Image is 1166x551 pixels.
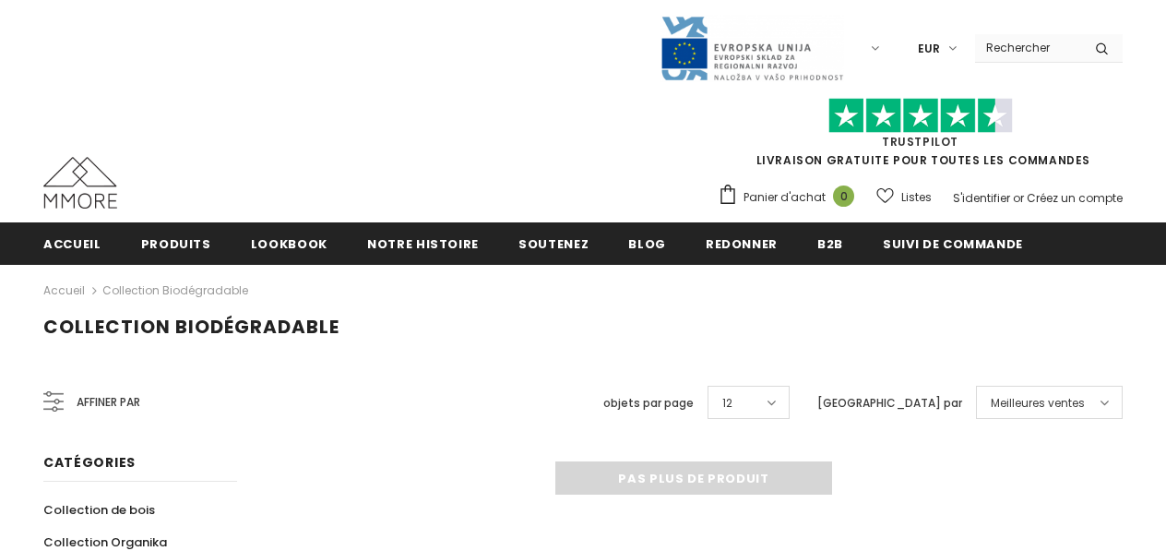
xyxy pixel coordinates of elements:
[876,181,932,213] a: Listes
[77,392,140,413] span: Affiner par
[817,235,843,253] span: B2B
[251,235,327,253] span: Lookbook
[833,186,854,207] span: 0
[628,235,666,253] span: Blog
[518,222,589,264] a: soutenez
[817,394,962,413] label: [GEOGRAPHIC_DATA] par
[367,235,479,253] span: Notre histoire
[883,235,1023,253] span: Suivi de commande
[882,134,958,150] a: TrustPilot
[141,222,211,264] a: Produits
[901,188,932,207] span: Listes
[43,533,167,551] span: Collection Organika
[718,106,1123,168] span: LIVRAISON GRATUITE POUR TOUTES LES COMMANDES
[744,188,826,207] span: Panier d'achat
[718,184,863,211] a: Panier d'achat 0
[918,40,940,58] span: EUR
[828,98,1013,134] img: Faites confiance aux étoiles pilotes
[251,222,327,264] a: Lookbook
[817,222,843,264] a: B2B
[706,235,778,253] span: Redonner
[43,235,101,253] span: Accueil
[603,394,694,413] label: objets par page
[991,394,1085,413] span: Meilleures ventes
[43,453,136,472] span: Catégories
[953,190,1010,206] a: S'identifier
[102,282,248,298] a: Collection biodégradable
[660,15,844,82] img: Javni Razpis
[141,235,211,253] span: Produits
[43,314,339,340] span: Collection biodégradable
[975,34,1081,61] input: Search Site
[367,222,479,264] a: Notre histoire
[1027,190,1123,206] a: Créez un compte
[1013,190,1024,206] span: or
[43,494,155,526] a: Collection de bois
[660,40,844,55] a: Javni Razpis
[706,222,778,264] a: Redonner
[43,280,85,302] a: Accueil
[628,222,666,264] a: Blog
[883,222,1023,264] a: Suivi de commande
[43,157,117,209] img: Cas MMORE
[518,235,589,253] span: soutenez
[722,394,732,413] span: 12
[43,222,101,264] a: Accueil
[43,501,155,519] span: Collection de bois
